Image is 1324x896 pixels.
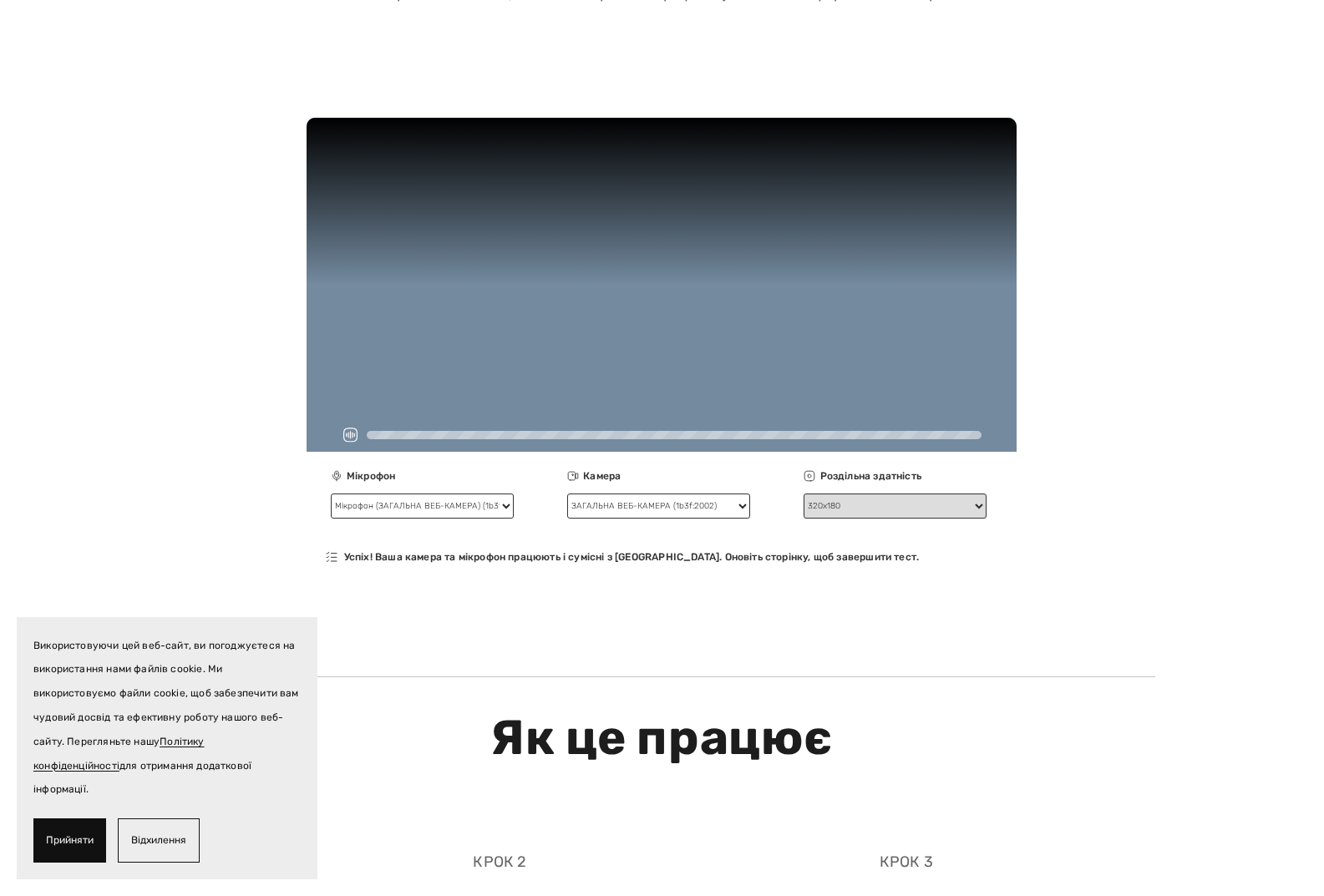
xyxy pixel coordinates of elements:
[1240,816,1324,896] iframe: Віджет чату
[17,617,317,879] section: Банер із файлами cookie
[33,736,205,772] a: Політику конфіденційності
[33,760,254,796] font: для отримання додаткової інформації.
[347,470,395,482] font: Мікрофон
[490,709,834,767] font: Як це працює
[33,818,106,863] button: Прийняти
[820,470,921,482] font: Роздільна здатність
[46,834,94,846] font: Прийняти
[880,853,933,871] font: КРОК 3
[33,640,302,747] font: Використовуючи цей веб-сайт, ви погоджуєтеся на використання нами файлів cookie. Ми використовуєм...
[118,818,200,863] button: Відхилення
[131,834,186,846] font: Відхилення
[344,551,919,563] font: Успіх! Ваша камера та мікрофон працюють і сумісні з [GEOGRAPHIC_DATA]. Оновіть сторінку, щоб заве...
[583,470,621,482] font: Камера
[473,853,526,871] font: КРОК 2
